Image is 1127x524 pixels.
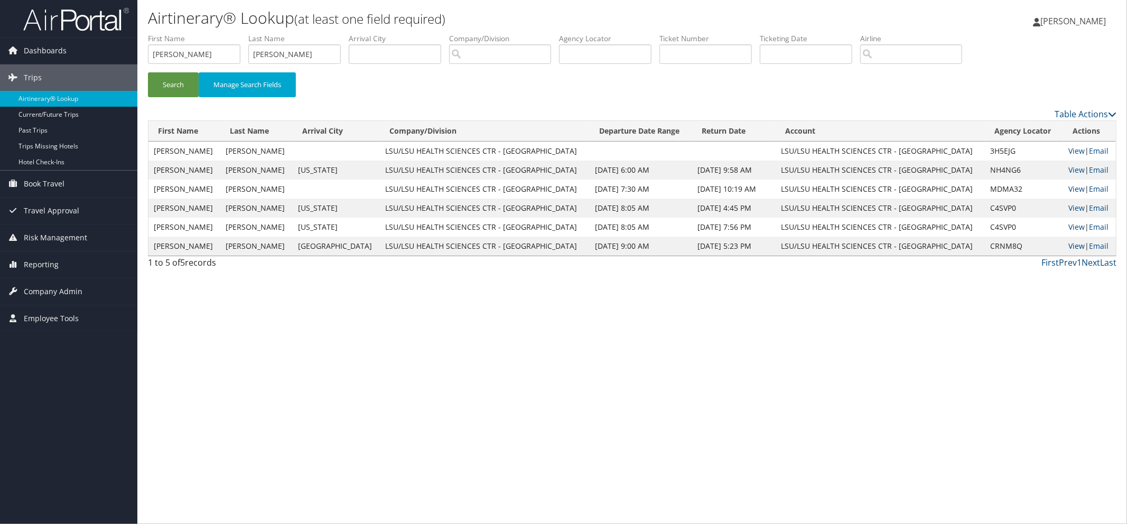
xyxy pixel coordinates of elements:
[24,305,79,332] span: Employee Tools
[590,218,692,237] td: [DATE] 8:05 AM
[559,33,659,44] label: Agency Locator
[221,218,293,237] td: [PERSON_NAME]
[776,180,985,199] td: LSU/LSU HEALTH SCIENCES CTR - [GEOGRAPHIC_DATA]
[24,251,59,278] span: Reporting
[380,218,590,237] td: LSU/LSU HEALTH SCIENCES CTR - [GEOGRAPHIC_DATA]
[148,7,794,29] h1: Airtinerary® Lookup
[24,171,64,197] span: Book Travel
[1089,165,1109,175] a: Email
[199,72,296,97] button: Manage Search Fields
[692,218,776,237] td: [DATE] 7:56 PM
[1089,146,1109,156] a: Email
[1089,184,1109,194] a: Email
[1040,15,1106,27] span: [PERSON_NAME]
[1064,180,1116,199] td: |
[24,38,67,64] span: Dashboards
[860,33,970,44] label: Airline
[1069,165,1085,175] a: View
[985,237,1064,256] td: CRNM8Q
[1064,142,1116,161] td: |
[776,218,985,237] td: LSU/LSU HEALTH SCIENCES CTR - [GEOGRAPHIC_DATA]
[1033,5,1116,37] a: [PERSON_NAME]
[1055,108,1116,120] a: Table Actions
[1041,257,1059,268] a: First
[1077,257,1082,268] a: 1
[776,237,985,256] td: LSU/LSU HEALTH SCIENCES CTR - [GEOGRAPHIC_DATA]
[148,237,221,256] td: [PERSON_NAME]
[449,33,559,44] label: Company/Division
[590,237,692,256] td: [DATE] 9:00 AM
[659,33,760,44] label: Ticket Number
[248,33,349,44] label: Last Name
[380,180,590,199] td: LSU/LSU HEALTH SCIENCES CTR - [GEOGRAPHIC_DATA]
[985,142,1064,161] td: 3H5EJG
[380,199,590,218] td: LSU/LSU HEALTH SCIENCES CTR - [GEOGRAPHIC_DATA]
[148,72,199,97] button: Search
[985,199,1064,218] td: C4SVP0
[590,121,692,142] th: Departure Date Range: activate to sort column descending
[293,161,380,180] td: [US_STATE]
[294,10,445,27] small: (at least one field required)
[1082,257,1100,268] a: Next
[148,180,221,199] td: [PERSON_NAME]
[1069,222,1085,232] a: View
[221,142,293,161] td: [PERSON_NAME]
[1059,257,1077,268] a: Prev
[776,161,985,180] td: LSU/LSU HEALTH SCIENCES CTR - [GEOGRAPHIC_DATA]
[985,121,1064,142] th: Agency Locator: activate to sort column ascending
[293,237,380,256] td: [GEOGRAPHIC_DATA]
[148,142,221,161] td: [PERSON_NAME]
[148,121,221,142] th: First Name: activate to sort column ascending
[349,33,449,44] label: Arrival City
[221,237,293,256] td: [PERSON_NAME]
[221,161,293,180] td: [PERSON_NAME]
[221,121,293,142] th: Last Name: activate to sort column ascending
[24,224,87,251] span: Risk Management
[23,7,129,32] img: airportal-logo.png
[1069,241,1085,251] a: View
[380,121,590,142] th: Company/Division
[590,161,692,180] td: [DATE] 6:00 AM
[24,64,42,91] span: Trips
[148,199,221,218] td: [PERSON_NAME]
[148,161,221,180] td: [PERSON_NAME]
[1064,237,1116,256] td: |
[1089,203,1109,213] a: Email
[1069,184,1085,194] a: View
[985,161,1064,180] td: NH4NG6
[1064,121,1116,142] th: Actions
[1069,203,1085,213] a: View
[293,121,380,142] th: Arrival City: activate to sort column ascending
[692,121,776,142] th: Return Date: activate to sort column ascending
[148,33,248,44] label: First Name
[692,199,776,218] td: [DATE] 4:45 PM
[1100,257,1116,268] a: Last
[692,161,776,180] td: [DATE] 9:58 AM
[293,218,380,237] td: [US_STATE]
[590,180,692,199] td: [DATE] 7:30 AM
[1069,146,1085,156] a: View
[24,278,82,305] span: Company Admin
[760,33,860,44] label: Ticketing Date
[590,199,692,218] td: [DATE] 8:05 AM
[221,199,293,218] td: [PERSON_NAME]
[985,218,1064,237] td: C4SVP0
[380,142,590,161] td: LSU/LSU HEALTH SCIENCES CTR - [GEOGRAPHIC_DATA]
[692,237,776,256] td: [DATE] 5:23 PM
[1089,241,1109,251] a: Email
[221,180,293,199] td: [PERSON_NAME]
[380,161,590,180] td: LSU/LSU HEALTH SCIENCES CTR - [GEOGRAPHIC_DATA]
[1064,161,1116,180] td: |
[148,218,221,237] td: [PERSON_NAME]
[692,180,776,199] td: [DATE] 10:19 AM
[1064,218,1116,237] td: |
[1064,199,1116,218] td: |
[776,121,985,142] th: Account: activate to sort column ascending
[985,180,1064,199] td: MDMA32
[776,142,985,161] td: LSU/LSU HEALTH SCIENCES CTR - [GEOGRAPHIC_DATA]
[1089,222,1109,232] a: Email
[180,257,185,268] span: 5
[148,256,378,274] div: 1 to 5 of records
[24,198,79,224] span: Travel Approval
[776,199,985,218] td: LSU/LSU HEALTH SCIENCES CTR - [GEOGRAPHIC_DATA]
